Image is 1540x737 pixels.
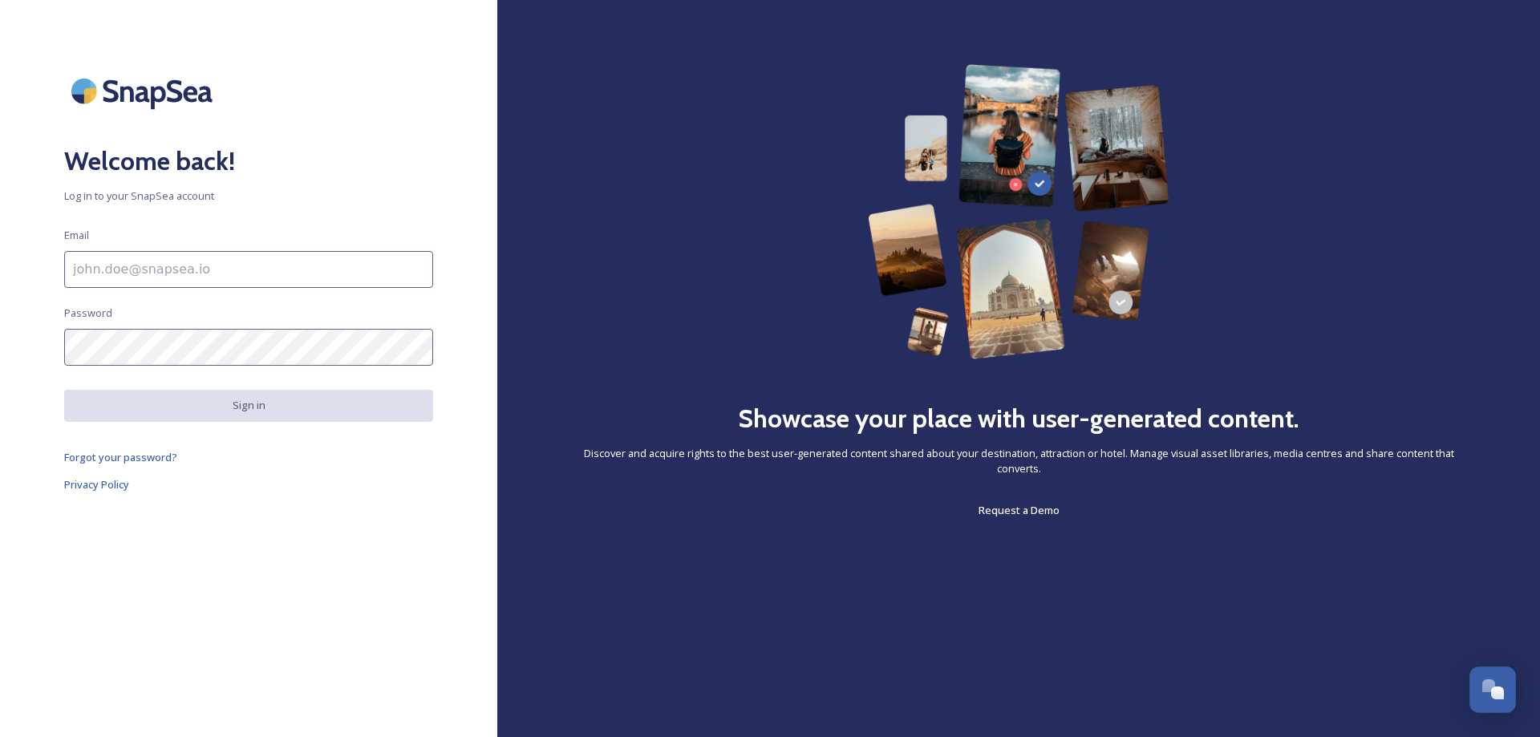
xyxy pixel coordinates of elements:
[868,64,1169,359] img: 63b42ca75bacad526042e722_Group%20154-p-800.png
[64,477,129,492] span: Privacy Policy
[64,475,433,494] a: Privacy Policy
[64,251,433,288] input: john.doe@snapsea.io
[64,64,225,118] img: SnapSea Logo
[64,188,433,204] span: Log in to your SnapSea account
[64,228,89,243] span: Email
[64,447,433,467] a: Forgot your password?
[561,446,1476,476] span: Discover and acquire rights to the best user-generated content shared about your destination, att...
[1469,666,1516,713] button: Open Chat
[64,450,177,464] span: Forgot your password?
[738,399,1299,438] h2: Showcase your place with user-generated content.
[979,500,1060,520] a: Request a Demo
[64,390,433,421] button: Sign in
[64,306,112,321] span: Password
[979,503,1060,517] span: Request a Demo
[64,142,433,180] h2: Welcome back!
